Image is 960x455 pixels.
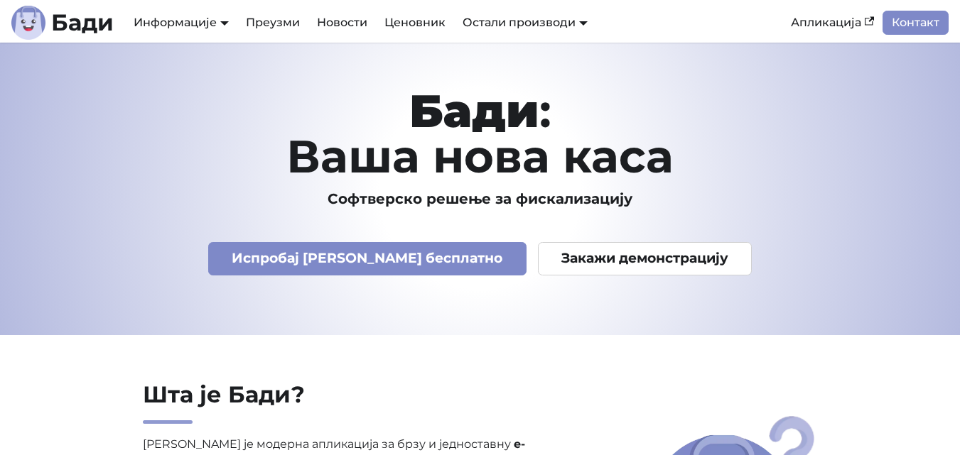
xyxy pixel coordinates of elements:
a: Испробај [PERSON_NAME] бесплатно [208,242,527,275]
h2: Шта је Бади? [143,380,593,424]
img: Лого [11,6,45,40]
h1: : Ваша нова каса [87,88,874,179]
a: Закажи демонстрацију [538,242,753,275]
a: ЛогоЛогоБади [11,6,114,40]
a: Апликација [782,11,883,35]
a: Преузми [237,11,308,35]
h3: Софтверско решење за фискализацију [87,190,874,208]
a: Новости [308,11,376,35]
strong: Бади [409,83,539,138]
b: Бади [51,11,114,34]
a: Ценовник [376,11,454,35]
a: Остали производи [463,16,588,29]
a: Информације [134,16,229,29]
a: Контакт [883,11,949,35]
